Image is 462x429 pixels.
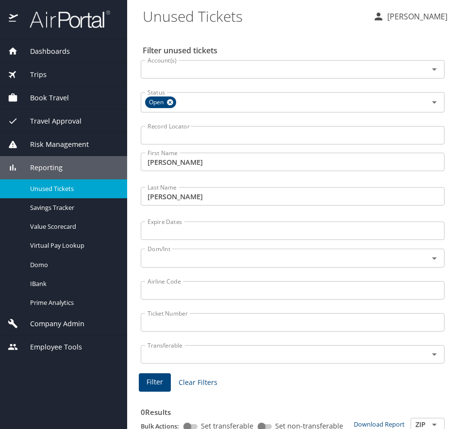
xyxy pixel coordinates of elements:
[18,93,69,103] span: Book Travel
[30,298,115,307] span: Prime Analytics
[143,43,446,58] h2: Filter unused tickets
[18,46,70,57] span: Dashboards
[141,401,445,418] h3: 0 Results
[145,97,169,108] span: Open
[30,279,115,288] span: IBank
[179,377,217,389] span: Clear Filters
[175,374,221,392] button: Clear Filters
[145,96,176,108] div: Open
[384,11,447,22] p: [PERSON_NAME]
[18,318,84,329] span: Company Admin
[428,95,441,109] button: Open
[428,252,441,265] button: Open
[428,63,441,76] button: Open
[19,10,110,29] img: airportal-logo.png
[18,116,82,127] span: Travel Approval
[369,8,451,25] button: [PERSON_NAME]
[18,342,82,352] span: Employee Tools
[143,1,365,31] h1: Unused Tickets
[18,162,63,173] span: Reporting
[428,348,441,361] button: Open
[18,139,89,150] span: Risk Management
[18,69,47,80] span: Trips
[30,260,115,270] span: Domo
[30,241,115,250] span: Virtual Pay Lookup
[354,420,405,429] a: Download Report
[147,376,163,388] span: Filter
[139,373,171,392] button: Filter
[30,203,115,212] span: Savings Tracker
[30,184,115,193] span: Unused Tickets
[30,222,115,231] span: Value Scorecard
[9,10,19,29] img: icon-airportal.png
